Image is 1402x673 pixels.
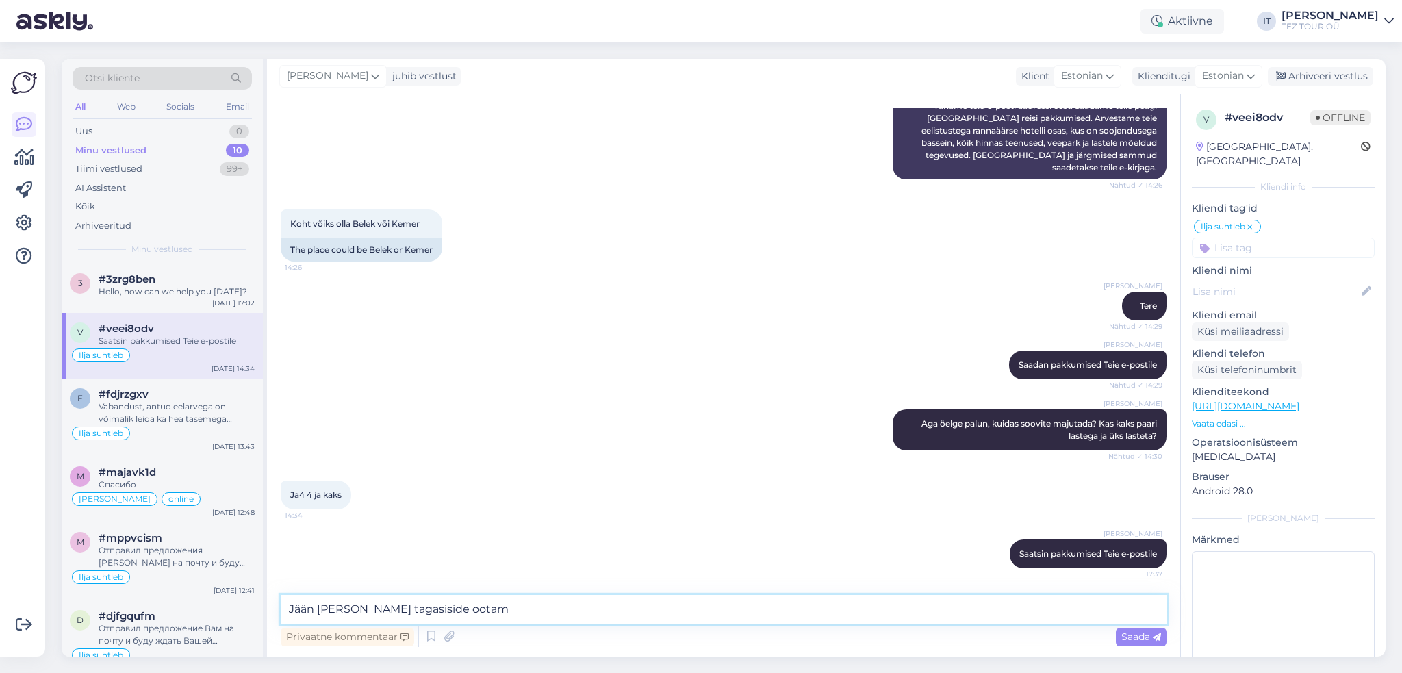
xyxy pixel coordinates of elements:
span: 3 [78,278,83,288]
span: 17:37 [1111,569,1162,579]
div: [DATE] 12:41 [214,585,255,596]
div: Tiimi vestlused [75,162,142,176]
div: IT [1257,12,1276,31]
span: Ilja suhtleb [79,651,123,659]
a: [URL][DOMAIN_NAME] [1192,400,1299,412]
div: Kliendi info [1192,181,1375,193]
div: Web [114,98,138,116]
div: Minu vestlused [75,144,146,157]
div: Socials [164,98,197,116]
div: Küsi meiliaadressi [1192,322,1289,341]
span: Koht võiks olla Belek või Kemer [290,218,420,229]
div: Aktiivne [1140,9,1224,34]
div: 0 [229,125,249,138]
span: [PERSON_NAME] [79,495,151,503]
p: [MEDICAL_DATA] [1192,450,1375,464]
div: Privaatne kommentaar [281,628,414,646]
div: Klienditugi [1132,69,1190,84]
span: online [168,495,194,503]
span: Aga öelge palun, kuidas soovite majutada? Kas kaks paari lastega ja üks lasteta? [921,418,1159,441]
div: [DATE] 17:02 [212,298,255,308]
div: [DATE] 13:43 [212,442,255,452]
span: #mppvcism [99,532,162,544]
span: m [77,471,84,481]
span: #3zrg8ben [99,273,155,285]
div: Vabandust, antud eelarvega on võimalik leida ka hea tasemega hotelle. Vaatasin valesti [99,401,255,425]
span: Estonian [1061,68,1103,84]
span: Nähtud ✓ 14:29 [1109,380,1162,390]
span: Ilja suhtleb [79,573,123,581]
div: Arhiveeritud [75,219,131,233]
span: #djfgqufm [99,610,155,622]
p: Kliendi tag'id [1192,201,1375,216]
span: Nähtud ✓ 14:30 [1108,451,1162,461]
span: Saatsin pakkumised Teie e-postile [1019,548,1157,559]
div: The place could be Belek or Kemer [281,238,442,262]
span: [PERSON_NAME] [1104,281,1162,291]
p: Klienditeekond [1192,385,1375,399]
span: Saada [1121,631,1161,643]
span: Nähtud ✓ 14:29 [1109,321,1162,331]
input: Lisa nimi [1193,284,1359,299]
div: Email [223,98,252,116]
div: Отправил предложение Вам на почту и буду ждать Вашей обратной связи! [99,622,255,647]
div: Kõik [75,200,95,214]
span: m [77,537,84,547]
div: Спасибо [99,479,255,491]
span: 14:34 [285,510,336,520]
div: AI Assistent [75,181,126,195]
a: [PERSON_NAME]TEZ TOUR OÜ [1282,10,1394,32]
p: Kliendi telefon [1192,346,1375,361]
span: [PERSON_NAME] [1104,398,1162,409]
span: Nähtud ✓ 14:26 [1109,180,1162,190]
span: d [77,615,84,625]
div: 99+ [220,162,249,176]
div: # veei8odv [1225,110,1310,126]
span: Offline [1310,110,1371,125]
span: Ilja suhtleb [79,351,123,359]
p: Kliendi email [1192,308,1375,322]
span: Ilja suhtleb [79,429,123,437]
span: #fdjrzgxv [99,388,149,401]
span: Saadan pakkumised Teie e-postile [1019,359,1157,370]
div: [DATE] 12:48 [212,507,255,518]
div: Arhiveeri vestlus [1268,67,1373,86]
span: Otsi kliente [85,71,140,86]
div: Uus [75,125,92,138]
span: v [1203,114,1209,125]
span: [PERSON_NAME] [1104,529,1162,539]
span: #veei8odv [99,322,154,335]
div: All [73,98,88,116]
div: Saatsin pakkumised Teie e-postile [99,335,255,347]
div: juhib vestlust [387,69,457,84]
span: f [77,393,83,403]
span: Estonian [1202,68,1244,84]
textarea: Jään [PERSON_NAME] tagasiside ootam [281,595,1167,624]
p: Android 28.0 [1192,484,1375,498]
div: Отправил предложения [PERSON_NAME] на почту и буду ждать обратного ответа! [99,544,255,569]
div: Hello, how can we help you [DATE]? [99,285,255,298]
p: Operatsioonisüsteem [1192,435,1375,450]
div: [DATE] 14:34 [212,364,255,374]
p: Vaata edasi ... [1192,418,1375,430]
p: Märkmed [1192,533,1375,547]
span: Minu vestlused [131,243,193,255]
p: Kliendi nimi [1192,264,1375,278]
span: Ja4 4 ja kaks [290,490,342,500]
img: Askly Logo [11,70,37,96]
span: [PERSON_NAME] [1104,340,1162,350]
div: [GEOGRAPHIC_DATA], [GEOGRAPHIC_DATA] [1196,140,1361,168]
div: 10 [226,144,249,157]
div: Klient [1016,69,1049,84]
span: [PERSON_NAME] [287,68,368,84]
span: v [77,327,83,338]
span: Tere [1140,301,1157,311]
span: #majavk1d [99,466,156,479]
div: Täname teid e-posti aadressi eest. Saadame teile peagi [GEOGRAPHIC_DATA] reisi pakkumised. Arvest... [893,94,1167,179]
div: TEZ TOUR OÜ [1282,21,1379,32]
span: 14:26 [285,262,336,272]
div: Küsi telefoninumbrit [1192,361,1302,379]
span: Ilja suhtleb [1201,223,1245,231]
p: Brauser [1192,470,1375,484]
input: Lisa tag [1192,238,1375,258]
